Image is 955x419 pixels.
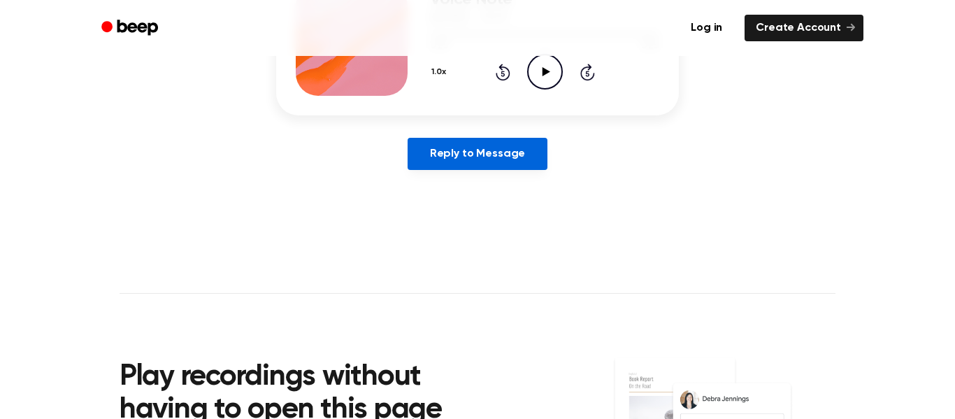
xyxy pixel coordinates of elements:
a: Create Account [745,15,863,41]
a: Beep [92,15,171,42]
a: Log in [677,12,736,44]
a: Reply to Message [408,138,547,170]
button: 1.0x [430,60,451,84]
